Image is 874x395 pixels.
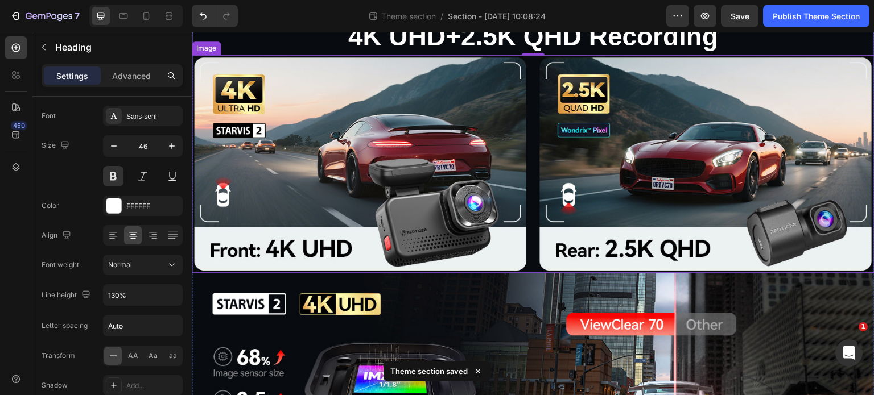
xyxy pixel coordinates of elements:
[42,288,93,303] div: Line height
[126,201,180,211] div: FFFFFF
[192,5,238,27] div: Undo/Redo
[835,339,863,367] iframe: Intercom live chat
[104,285,182,305] input: Auto
[192,32,874,395] iframe: Design area
[763,5,869,27] button: Publish Theme Section
[103,255,183,275] button: Normal
[440,10,443,22] span: /
[42,228,73,243] div: Align
[42,111,56,121] div: Font
[42,260,79,270] div: Font weight
[56,70,88,82] p: Settings
[112,70,151,82] p: Advanced
[379,10,438,22] span: Theme section
[859,322,868,331] span: 1
[390,365,468,377] p: Theme section saved
[42,138,72,153] div: Size
[104,315,182,336] input: Auto
[42,321,88,331] div: Letter spacing
[126,381,180,391] div: Add...
[773,10,860,22] div: Publish Theme Section
[5,5,85,27] button: 7
[75,9,80,23] p: 7
[169,351,177,361] span: aa
[126,111,180,122] div: Sans-serif
[42,380,68,390] div: Shadow
[731,11,749,21] span: Save
[11,121,27,130] div: 450
[42,351,75,361] div: Transform
[448,10,546,22] span: Section - [DATE] 10:08:24
[55,40,178,54] p: Heading
[721,5,758,27] button: Save
[128,351,138,361] span: AA
[149,351,158,361] span: Aa
[2,11,27,22] div: Image
[42,201,59,211] div: Color
[108,260,132,269] span: Normal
